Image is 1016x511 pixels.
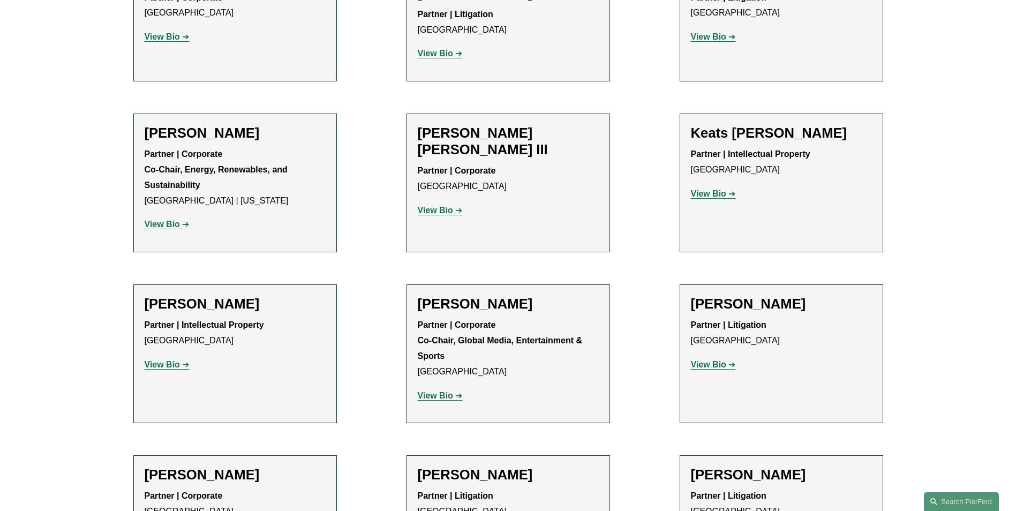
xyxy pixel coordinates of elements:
[145,491,223,500] strong: Partner | Corporate
[145,360,180,369] strong: View Bio
[418,491,493,500] strong: Partner | Litigation
[145,296,326,312] h2: [PERSON_NAME]
[145,220,190,229] a: View Bio
[145,165,290,190] strong: Co-Chair, Energy, Renewables, and Sustainability
[145,149,223,159] strong: Partner | Corporate
[145,467,326,483] h2: [PERSON_NAME]
[691,360,726,369] strong: View Bio
[691,189,726,198] strong: View Bio
[691,32,736,41] a: View Bio
[691,320,766,329] strong: Partner | Litigation
[691,189,736,198] a: View Bio
[418,467,599,483] h2: [PERSON_NAME]
[418,391,463,400] a: View Bio
[418,296,599,312] h2: [PERSON_NAME]
[418,320,585,360] strong: Partner | Corporate Co-Chair, Global Media, Entertainment & Sports
[691,467,872,483] h2: [PERSON_NAME]
[418,163,599,194] p: [GEOGRAPHIC_DATA]
[691,318,872,349] p: [GEOGRAPHIC_DATA]
[691,149,810,159] strong: Partner | Intellectual Property
[418,206,453,215] strong: View Bio
[145,32,180,41] strong: View Bio
[418,391,453,400] strong: View Bio
[418,7,599,38] p: [GEOGRAPHIC_DATA]
[145,125,326,141] h2: [PERSON_NAME]
[691,125,872,141] h2: Keats [PERSON_NAME]
[145,147,326,208] p: [GEOGRAPHIC_DATA] | [US_STATE]
[691,147,872,178] p: [GEOGRAPHIC_DATA]
[418,166,496,175] strong: Partner | Corporate
[418,49,463,58] a: View Bio
[145,220,180,229] strong: View Bio
[924,492,999,511] a: Search this site
[418,10,493,19] strong: Partner | Litigation
[418,206,463,215] a: View Bio
[418,125,599,158] h2: [PERSON_NAME] [PERSON_NAME] III
[418,49,453,58] strong: View Bio
[418,318,599,379] p: [GEOGRAPHIC_DATA]
[691,296,872,312] h2: [PERSON_NAME]
[145,360,190,369] a: View Bio
[145,318,326,349] p: [GEOGRAPHIC_DATA]
[145,320,264,329] strong: Partner | Intellectual Property
[145,32,190,41] a: View Bio
[691,360,736,369] a: View Bio
[691,491,766,500] strong: Partner | Litigation
[691,32,726,41] strong: View Bio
